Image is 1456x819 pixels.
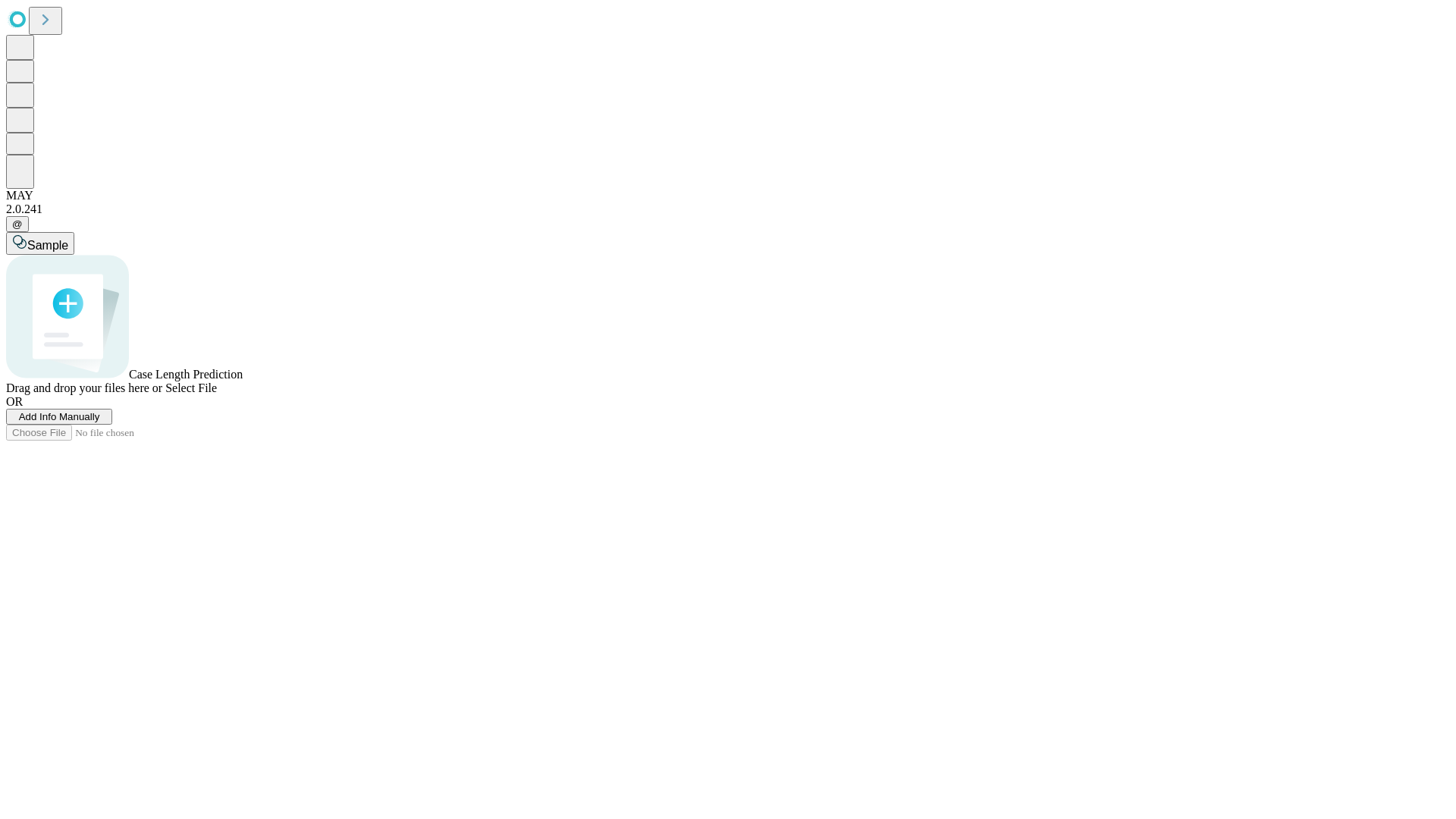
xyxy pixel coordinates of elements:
span: OR [6,395,23,408]
span: @ [12,218,23,230]
button: Sample [6,232,74,255]
span: Drag and drop your files here or [6,381,162,394]
span: Case Length Prediction [129,368,243,381]
button: @ [6,216,29,232]
div: 2.0.241 [6,202,1450,216]
div: MAY [6,189,1450,202]
span: Add Info Manually [19,411,100,422]
button: Add Info Manually [6,409,112,425]
span: Select File [165,381,217,394]
span: Sample [27,239,68,252]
